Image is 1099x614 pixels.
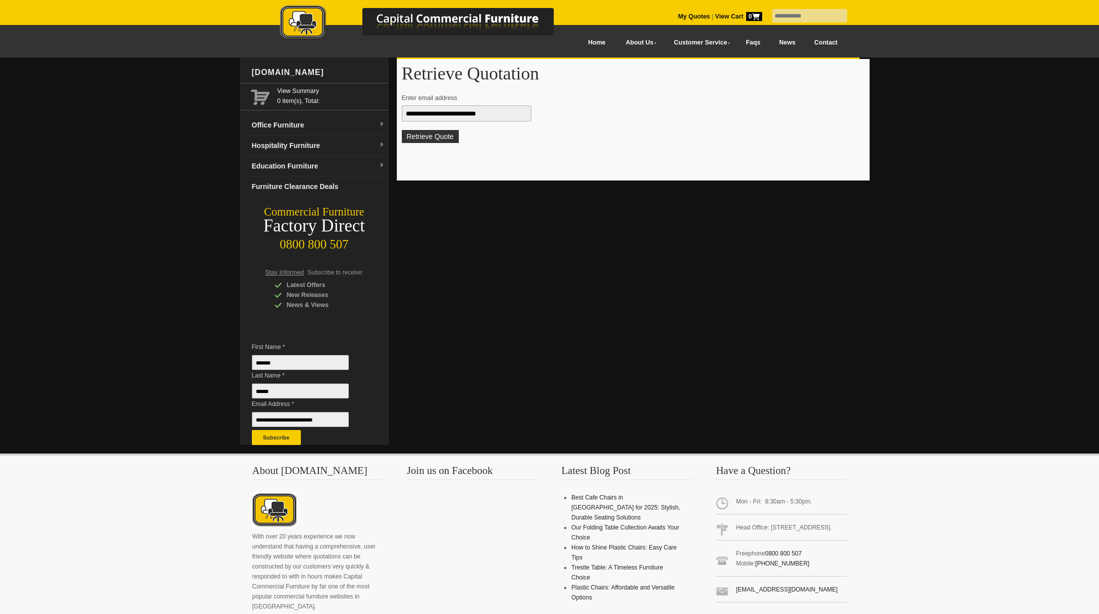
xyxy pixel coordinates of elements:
a: Our Folding Table Collection Awaits Your Choice [571,524,679,541]
span: First Name * [252,342,364,352]
a: My Quotes [678,13,710,20]
input: First Name * [252,355,349,370]
img: dropdown [379,162,385,168]
button: Subscribe [252,430,301,445]
iframe: fb:page Facebook Social Plugin [407,492,537,602]
a: Contact [805,31,847,54]
a: About Us [615,31,663,54]
span: Freephone Mobile: [716,544,847,576]
h3: Latest Blog Post [561,465,692,480]
h3: Have a Question? [716,465,847,480]
img: dropdown [379,142,385,148]
img: About CCFNZ Logo [252,492,296,528]
img: dropdown [379,121,385,127]
a: How to Shine Plastic Chairs: Easy Care Tips [571,544,677,561]
button: Retrieve Quote [402,130,459,143]
div: Commercial Furniture [240,205,389,219]
a: Faqs [737,31,770,54]
input: Email Address * [252,412,349,427]
p: With over 20 years experience we now understand that having a comprehensive, user friendly websit... [252,531,383,611]
input: Last Name * [252,383,349,398]
a: [PHONE_NUMBER] [755,560,809,567]
h3: Join us on Facebook [407,465,538,480]
div: Latest Offers [274,280,369,290]
a: Customer Service [663,31,736,54]
a: Best Cafe Chairs in [GEOGRAPHIC_DATA] for 2025: Stylish, Durable Seating Solutions [571,494,680,521]
a: View Summary [277,86,385,96]
strong: View Cart [715,13,762,20]
a: Plastic Chairs: Affordable and Versatile Options [571,584,675,601]
div: [DOMAIN_NAME] [248,57,389,87]
a: Trestle Table: A Timeless Furniture Choice [571,564,663,581]
a: View Cart0 [713,13,762,20]
span: Subscribe to receive: [307,269,363,276]
a: Capital Commercial Furniture Logo [252,5,602,44]
a: Education Furnituredropdown [248,156,389,176]
a: [EMAIL_ADDRESS][DOMAIN_NAME] [736,586,838,593]
a: News [770,31,805,54]
a: Office Furnituredropdown [248,115,389,135]
a: Hospitality Furnituredropdown [248,135,389,156]
span: Head Office: [STREET_ADDRESS]. [716,518,847,540]
img: Capital Commercial Furniture Logo [252,5,602,41]
div: 0800 800 507 [240,232,389,251]
span: 0 [746,12,762,21]
div: News & Views [274,300,369,310]
span: Last Name * [252,370,364,380]
h1: Retrieve Quotation [402,64,865,83]
a: 0800 800 507 [765,550,802,557]
h3: About [DOMAIN_NAME] [252,465,383,480]
div: Factory Direct [240,219,389,233]
span: 0 item(s), Total: [277,86,385,104]
p: Enter email address [402,93,855,103]
a: Furniture Clearance Deals [248,176,389,197]
div: New Releases [274,290,369,300]
span: Email Address * [252,399,364,409]
span: Mon - Fri: 8:30am - 5:30pm. [716,492,847,514]
span: Stay Informed [265,269,304,276]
